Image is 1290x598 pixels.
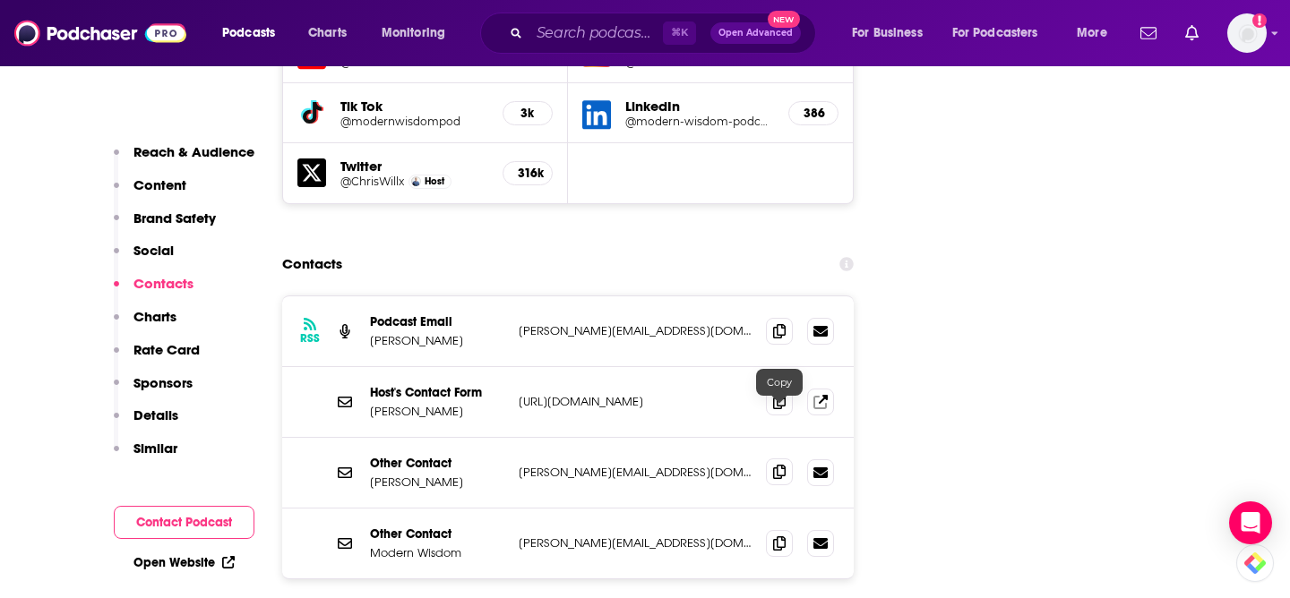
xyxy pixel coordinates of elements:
[340,115,488,128] a: @modernwisdompod
[114,341,200,374] button: Rate Card
[804,106,823,121] h5: 386
[133,440,177,457] p: Similar
[663,21,696,45] span: ⌘ K
[1227,13,1267,53] button: Show profile menu
[518,166,537,181] h5: 316k
[625,115,774,128] a: @modern-wisdom-podcast
[941,19,1064,47] button: open menu
[1178,18,1206,48] a: Show notifications dropdown
[133,143,254,160] p: Reach & Audience
[519,465,752,480] p: [PERSON_NAME][EMAIL_ADDRESS][DOMAIN_NAME]
[114,143,254,176] button: Reach & Audience
[718,29,793,38] span: Open Advanced
[1133,18,1164,48] a: Show notifications dropdown
[114,275,193,308] button: Contacts
[625,98,774,115] h5: LinkedIn
[519,535,752,551] p: [PERSON_NAME][EMAIL_ADDRESS][DOMAIN_NAME]
[370,333,504,348] p: [PERSON_NAME]
[710,22,801,44] button: Open AdvancedNew
[133,209,216,226] p: Brand Safety
[756,369,803,396] div: Copy
[370,545,504,560] p: Modern Wisdom
[839,19,945,47] button: open menu
[282,247,342,281] h2: Contacts
[1252,13,1267,28] svg: Add a profile image
[114,440,177,473] button: Similar
[425,175,444,187] span: Host
[370,526,504,542] p: Other Contact
[300,331,320,346] h3: RSS
[210,19,298,47] button: open menu
[340,158,488,175] h5: Twitter
[114,374,193,407] button: Sponsors
[529,19,663,47] input: Search podcasts, credits, & more...
[370,474,504,490] p: [PERSON_NAME]
[114,209,216,243] button: Brand Safety
[370,404,504,419] p: [PERSON_NAME]
[133,275,193,292] p: Contacts
[519,394,752,409] p: [URL][DOMAIN_NAME]
[1064,19,1130,47] button: open menu
[297,19,357,47] a: Charts
[852,21,923,46] span: For Business
[518,106,537,121] h5: 3k
[340,98,488,115] h5: Tik Tok
[114,242,174,275] button: Social
[497,13,833,54] div: Search podcasts, credits, & more...
[1227,13,1267,53] span: Logged in as zhopson
[370,385,504,400] p: Host's Contact Form
[222,21,275,46] span: Podcasts
[411,176,421,186] img: Chris Williamson
[133,555,235,570] a: Open Website
[369,19,469,47] button: open menu
[519,323,752,338] p: [PERSON_NAME][EMAIL_ADDRESS][DOMAIN_NAME]
[133,242,174,259] p: Social
[370,456,504,471] p: Other Contact
[114,308,176,341] button: Charts
[133,406,178,423] p: Details
[1229,501,1272,544] div: Open Intercom Messenger
[1227,13,1267,53] img: User Profile
[14,16,186,50] img: Podchaser - Follow, Share and Rate Podcasts
[114,176,186,209] button: Content
[133,374,193,391] p: Sponsors
[133,308,176,325] p: Charts
[1077,21,1107,46] span: More
[114,506,254,539] button: Contact Podcast
[133,176,186,193] p: Content
[133,341,200,358] p: Rate Card
[308,21,347,46] span: Charts
[768,11,800,28] span: New
[382,21,445,46] span: Monitoring
[370,314,504,329] p: Podcast Email
[114,406,178,440] button: Details
[952,21,1038,46] span: For Podcasters
[340,175,404,188] a: @ChrisWillx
